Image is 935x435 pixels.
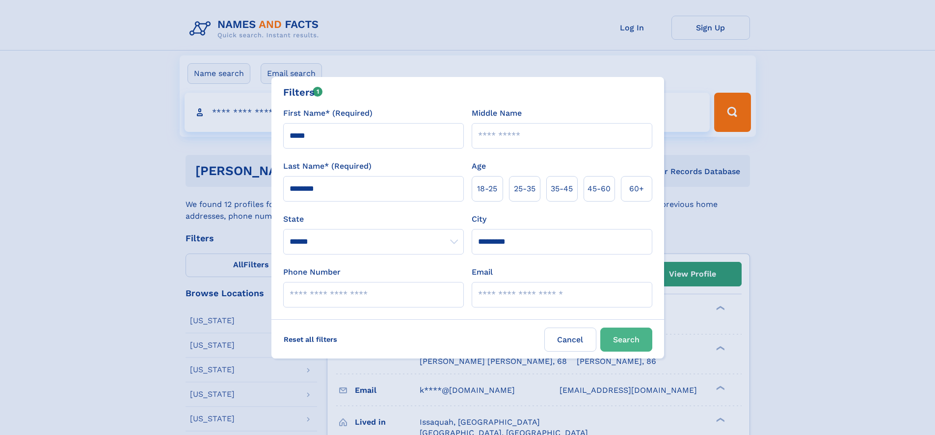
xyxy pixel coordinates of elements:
label: Last Name* (Required) [283,160,372,172]
span: 35‑45 [551,183,573,195]
label: Cancel [544,328,596,352]
label: First Name* (Required) [283,107,373,119]
span: 45‑60 [588,183,611,195]
button: Search [600,328,652,352]
label: Phone Number [283,266,341,278]
div: Filters [283,85,323,100]
span: 25‑35 [514,183,535,195]
label: City [472,213,486,225]
span: 18‑25 [477,183,497,195]
label: Email [472,266,493,278]
span: 60+ [629,183,644,195]
label: Age [472,160,486,172]
label: Middle Name [472,107,522,119]
label: Reset all filters [277,328,344,351]
label: State [283,213,464,225]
